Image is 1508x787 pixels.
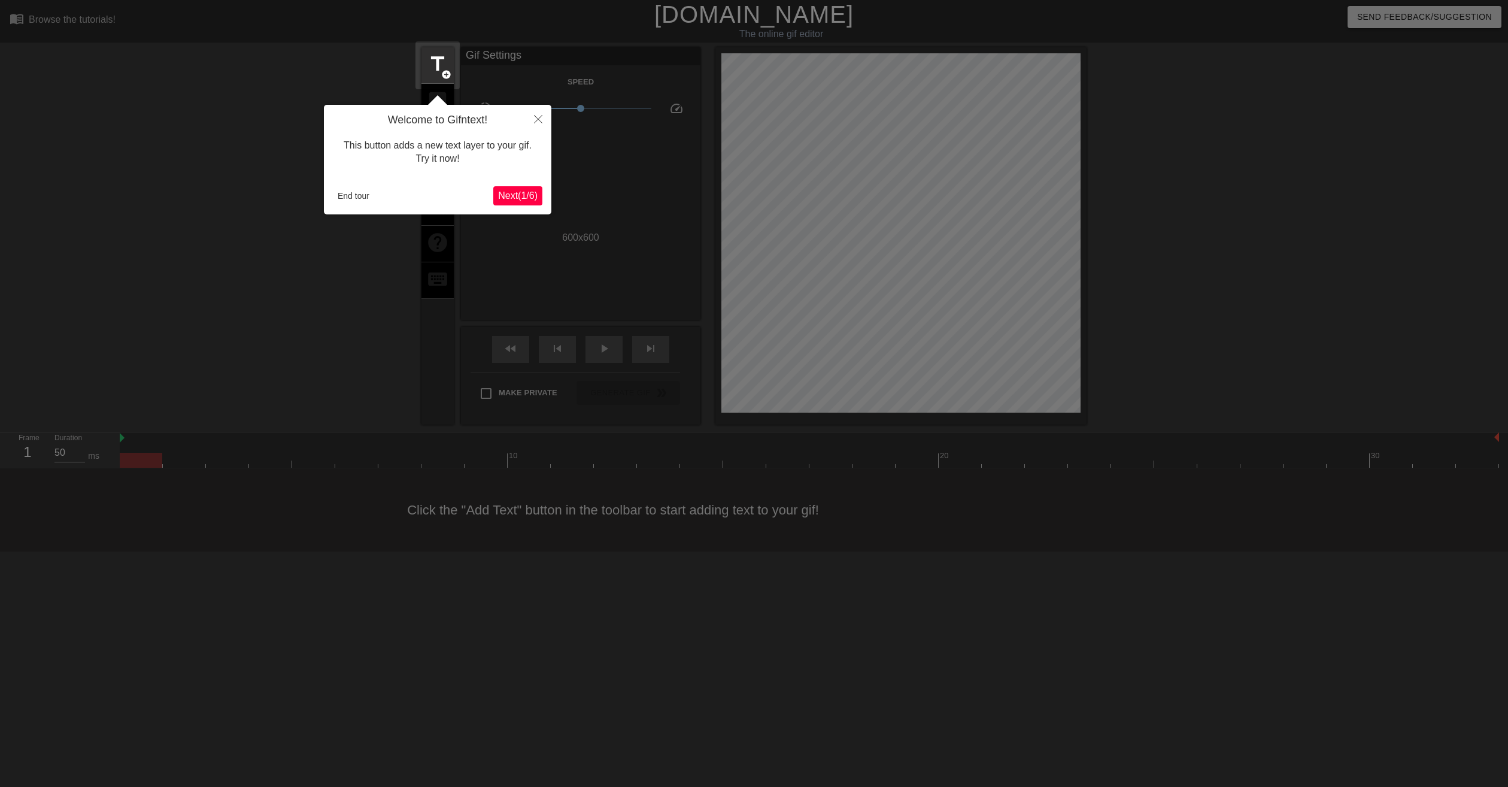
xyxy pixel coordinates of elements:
button: Close [525,105,551,132]
span: Next ( 1 / 6 ) [498,190,538,201]
h4: Welcome to Gifntext! [333,114,542,127]
button: Next [493,186,542,205]
button: End tour [333,187,374,205]
div: This button adds a new text layer to your gif. Try it now! [333,127,542,178]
